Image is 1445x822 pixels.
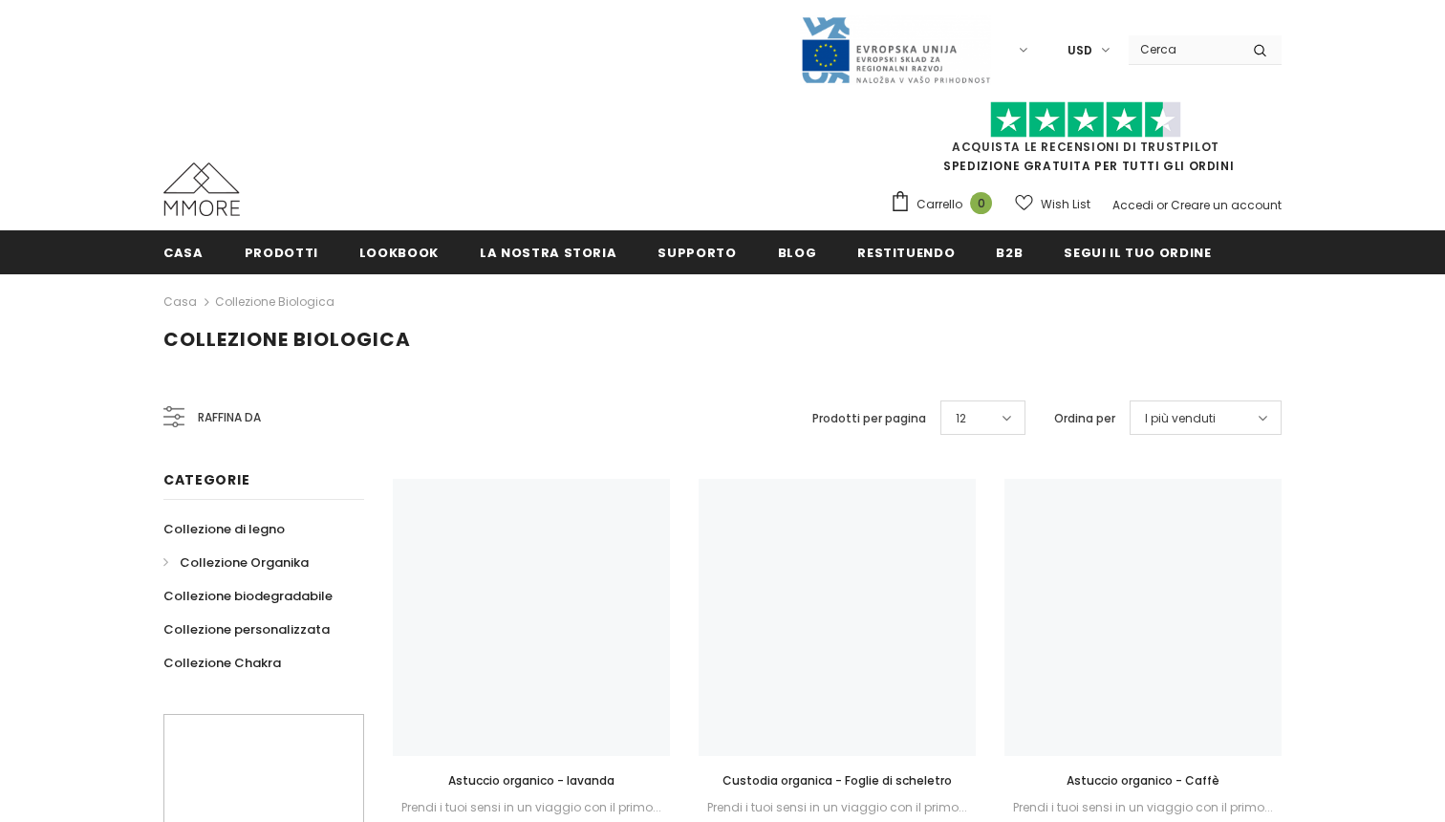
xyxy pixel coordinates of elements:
[359,244,439,262] span: Lookbook
[163,291,197,314] a: Casa
[163,620,330,638] span: Collezione personalizzata
[163,546,309,579] a: Collezione Organika
[1004,770,1282,791] a: Astuccio organico - Caffè
[952,139,1219,155] a: Acquista le recensioni di TrustPilot
[163,646,281,680] a: Collezione Chakra
[393,770,670,791] a: Astuccio organico - lavanda
[1064,230,1211,273] a: Segui il tuo ordine
[163,326,411,353] span: Collezione biologica
[956,409,966,428] span: 12
[163,470,249,489] span: Categorie
[722,772,952,789] span: Custodia organica - Foglie di scheletro
[857,244,955,262] span: Restituendo
[163,162,240,216] img: Casi MMORE
[1129,35,1239,63] input: Search Site
[1067,772,1219,789] span: Astuccio organico - Caffè
[800,41,991,57] a: Javni Razpis
[658,230,736,273] a: supporto
[448,772,615,789] span: Astuccio organico - lavanda
[812,409,926,428] label: Prodotti per pagina
[215,293,334,310] a: Collezione biologica
[658,244,736,262] span: supporto
[996,244,1023,262] span: B2B
[1064,244,1211,262] span: Segui il tuo ordine
[163,244,204,262] span: Casa
[1156,197,1168,213] span: or
[996,230,1023,273] a: B2B
[1054,409,1115,428] label: Ordina per
[990,101,1181,139] img: Fidati di Pilot Stars
[198,407,261,428] span: Raffina da
[163,512,285,546] a: Collezione di legno
[163,613,330,646] a: Collezione personalizzata
[1015,187,1090,221] a: Wish List
[1112,197,1154,213] a: Accedi
[699,797,976,818] div: Prendi i tuoi sensi in un viaggio con il primo...
[1041,195,1090,214] span: Wish List
[480,244,616,262] span: La nostra storia
[163,654,281,672] span: Collezione Chakra
[699,770,976,791] a: Custodia organica - Foglie di scheletro
[163,579,333,613] a: Collezione biodegradabile
[970,192,992,214] span: 0
[359,230,439,273] a: Lookbook
[180,553,309,572] span: Collezione Organika
[163,587,333,605] span: Collezione biodegradabile
[890,110,1282,174] span: SPEDIZIONE GRATUITA PER TUTTI GLI ORDINI
[778,244,817,262] span: Blog
[1145,409,1216,428] span: I più venduti
[393,797,670,818] div: Prendi i tuoi sensi in un viaggio con il primo...
[1004,797,1282,818] div: Prendi i tuoi sensi in un viaggio con il primo...
[245,230,318,273] a: Prodotti
[778,230,817,273] a: Blog
[480,230,616,273] a: La nostra storia
[163,520,285,538] span: Collezione di legno
[890,190,1002,219] a: Carrello 0
[857,230,955,273] a: Restituendo
[800,15,991,85] img: Javni Razpis
[163,230,204,273] a: Casa
[1068,41,1092,60] span: USD
[245,244,318,262] span: Prodotti
[1171,197,1282,213] a: Creare un account
[917,195,962,214] span: Carrello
